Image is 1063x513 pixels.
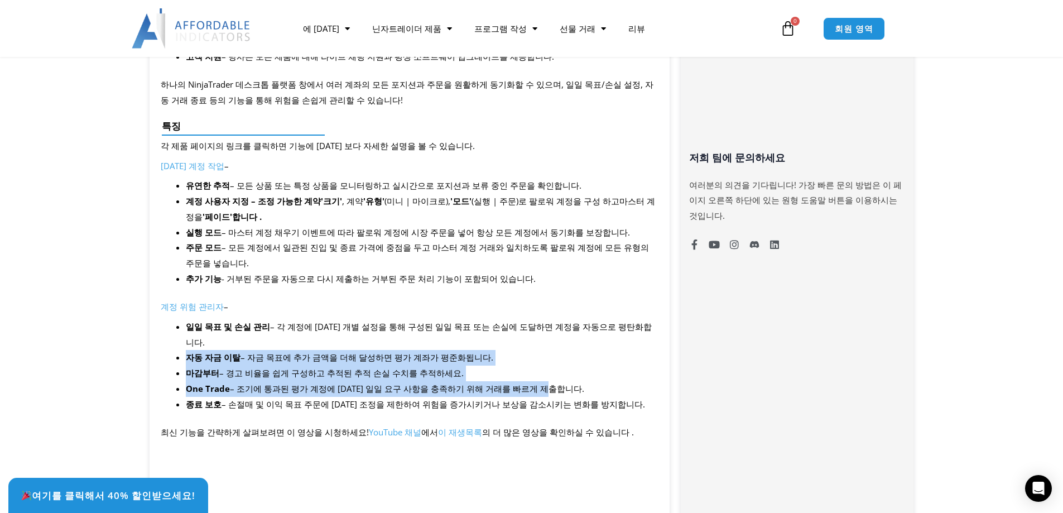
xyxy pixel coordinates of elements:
font: 주문 모드 [186,242,222,253]
font: 여기를 클릭해서 40% 할인받으세요! [32,489,195,502]
a: 회원 영역 [823,17,885,40]
font: 유형' [365,195,384,207]
font: 최신 기능을 간략하게 살펴보려면 이 영상을 시청하세요! [161,426,369,438]
font: One Trade [186,383,230,394]
font: 0 [793,17,797,25]
font: '모드 [450,195,469,207]
a: 이 재생목록 [438,426,482,438]
font: 일일 목표 및 손실 관리 [186,321,270,332]
font: , 계약 [342,195,363,207]
font: 페이드'합니다 . [205,211,262,222]
nav: 메뉴 [292,16,777,41]
a: 🎉여기를 클릭해서 40% 할인받으세요! [8,478,208,513]
a: 계정 위험 관리자 [161,301,224,312]
font: – 자금 목표에 추가 금액을 더해 달성하면 평가 계좌가 평준화됩니다. [241,352,493,363]
font: 여러분의 의견을 기다립니다! 가장 빠른 문의 방법은 이 페이지 오른쪽 하단에 있는 원형 도움말 버튼을 이용하시는 것입니다. [689,179,902,222]
a: 선물 거래 [549,16,617,41]
font: 추가 기능 [186,273,222,284]
font: 회원 영역 [835,23,873,34]
font: 프로그램 작성 [474,23,527,34]
div: Open Intercom Messenger [1025,475,1052,502]
font: 에서 [421,426,438,438]
a: 닌자트레이더 제품 [361,16,463,41]
font: 로 팔로워 계정을 구성 하고 [518,195,619,207]
font: 선물 거래 [560,23,595,34]
font: 하나의 NinjaTrader 데스크톱 플랫폼 창에서 여러 계좌의 모든 포지션과 주문을 원활하게 동기화할 수 있으며, 일일 목표/손실 설정, 자동 거래 종료 등의 기능을 통해 ... [161,79,653,106]
a: 에 [DATE] [292,16,361,41]
font: 실행 모드 [186,227,222,238]
a: 프로그램 작성 [463,16,549,41]
img: 🎉 [22,491,31,500]
img: LogoAI | 저렴한 지표 – NinjaTrader [132,8,252,49]
font: 특징 [162,119,181,132]
font: 저희 팀에 문의하세요 [689,152,785,164]
a: [DATE] 계정 작업 [161,160,224,171]
font: 고객 지원 [186,51,222,62]
font: 마감부터 [186,367,219,378]
font: 닌자트레이더 제품 [372,23,441,34]
font: 의 더 많은 영상을 확인하실 수 있습니다 . [482,426,634,438]
font: – 당사는 모든 제품에 대해 라이브 채팅 지원과 평생 소프트웨어 업그레이드를 제공합니다. [222,51,554,62]
font: 계정 사용자 지정 – 조정 가능한 계약 [186,195,321,207]
font: – 손절매 및 이익 목표 주문에 [DATE] 조정을 제한하여 위험을 증가시키거나 보상을 감소시키는 변화를 방지합니다. [222,399,645,410]
font: – 모든 계정에서 일관된 진입 및 종료 가격에 중점을 두고 마스터 계정 거래와 일치하도록 팔로워 계정에 모든 유형의 주문을 넣습니다. [186,242,649,269]
font: – [224,301,228,312]
font: - 거부된 주문을 자동으로 다시 제출하는 거부된 주문 처리 기능이 포함되어 있습니다. [222,273,536,284]
font: 리뷰 [628,23,645,34]
a: 리뷰 [617,16,656,41]
font: 에 [DATE] [303,23,339,34]
font: 자동 자금 이탈 [186,352,241,363]
font: – 경고 비율을 쉽게 구성하고 추적된 추적 손실 수치를 추적하세요. [219,367,464,378]
font: – 모든 상품 또는 특정 상품을 모니터링하고 실시간으로 포지션과 보류 중인 주문을 확인합니다. [230,180,581,191]
font: 유연한 추적 [186,180,230,191]
font: ' [203,211,205,222]
font: – [224,160,229,171]
a: YouTube 채널 [369,426,421,438]
font: – 각 계정에 [DATE] 개별 설정을 통해 구성된 일일 목표 또는 손실에 도달하면 계정을 자동으로 평탄화합니다. [186,321,652,348]
font: (미니 | 마이크로), [384,195,450,207]
font: – 조기에 통과된 평가 계정에 [DATE] 일일 요구 사항을 충족하기 위해 거래를 빠르게 제출합니다. [230,383,584,394]
font: '크기' [321,195,342,207]
a: 0 [763,12,812,45]
font: (실행 | 주문) [472,195,518,207]
font: 종료 보호 [186,399,222,410]
font: – 마스터 계정 채우기 이벤트에 따라 팔로워 계정에 시장 주문을 넣어 항상 모든 계정에서 동기화를 보장합니다. [222,227,630,238]
font: 마스터 계정을 [186,195,655,222]
font: ' [469,195,472,207]
font: ' [363,195,365,207]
